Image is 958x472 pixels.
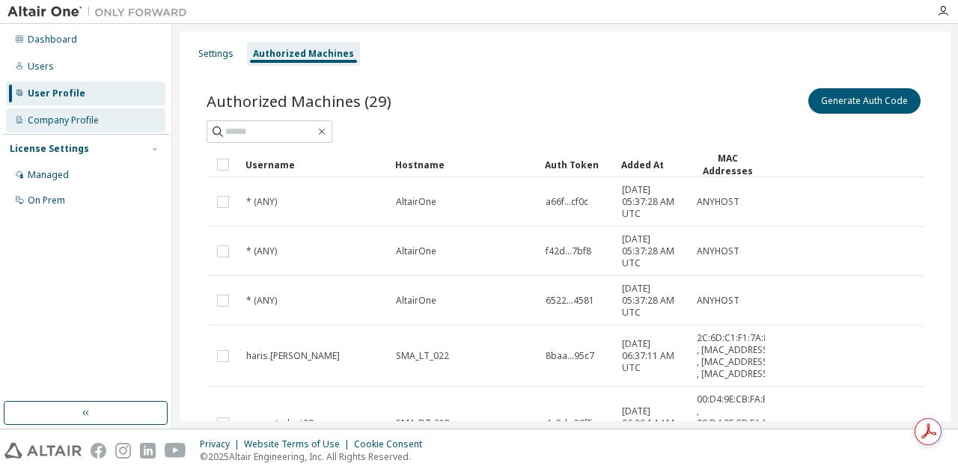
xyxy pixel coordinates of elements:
[7,4,195,19] img: Altair One
[165,443,186,459] img: youtube.svg
[621,153,684,177] div: Added At
[354,438,431,450] div: Cookie Consent
[697,295,739,307] span: ANYHOST
[546,245,591,257] span: f42d...7bf8
[200,450,431,463] p: © 2025 Altair Engineering, Inc. All Rights Reserved.
[622,283,683,319] span: [DATE] 05:37:28 AM UTC
[622,405,683,441] span: [DATE] 06:29:14 AM UTC
[246,417,314,429] span: smaestudent00
[115,443,131,459] img: instagram.svg
[396,196,436,208] span: AltairOne
[697,245,739,257] span: ANYHOST
[207,91,391,111] span: Authorized Machines (29)
[697,393,773,453] span: 00:D4:9E:CB:FA:EC , 00:D4:9E:CB:FA:E8 , E8:80:88:24:01:CD
[395,153,533,177] div: Hostname
[622,338,683,374] span: [DATE] 06:37:11 AM UTC
[28,194,65,206] div: On Prem
[808,88,921,114] button: Generate Auth Code
[4,443,82,459] img: altair_logo.svg
[140,443,156,459] img: linkedin.svg
[546,417,593,429] span: 4e3d...39f5
[246,196,277,208] span: * (ANY)
[697,196,739,208] span: ANYHOST
[246,350,340,362] span: haris.[PERSON_NAME]
[28,61,54,73] div: Users
[396,350,449,362] span: SMA_LT_022
[28,34,77,46] div: Dashboard
[396,245,436,257] span: AltairOne
[546,196,588,208] span: a66f...cf0c
[622,184,683,220] span: [DATE] 05:37:28 AM UTC
[246,245,277,257] span: * (ANY)
[198,48,234,60] div: Settings
[545,153,609,177] div: Auth Token
[10,143,89,155] div: License Settings
[546,295,594,307] span: 6522...4581
[28,169,69,181] div: Managed
[244,438,354,450] div: Website Terms of Use
[396,417,450,429] span: SMA-DT-218
[28,88,85,99] div: User Profile
[200,438,244,450] div: Privacy
[696,152,759,177] div: MAC Addresses
[28,114,99,126] div: Company Profile
[91,443,106,459] img: facebook.svg
[697,332,774,380] span: 2C:6D:C1:F1:7A:84 , [MAC_ADDRESS] , [MAC_ADDRESS] , [MAC_ADDRESS]
[396,295,436,307] span: AltairOne
[245,153,383,177] div: Username
[246,295,277,307] span: * (ANY)
[546,350,594,362] span: 8baa...95c7
[622,233,683,269] span: [DATE] 05:37:28 AM UTC
[253,48,354,60] div: Authorized Machines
